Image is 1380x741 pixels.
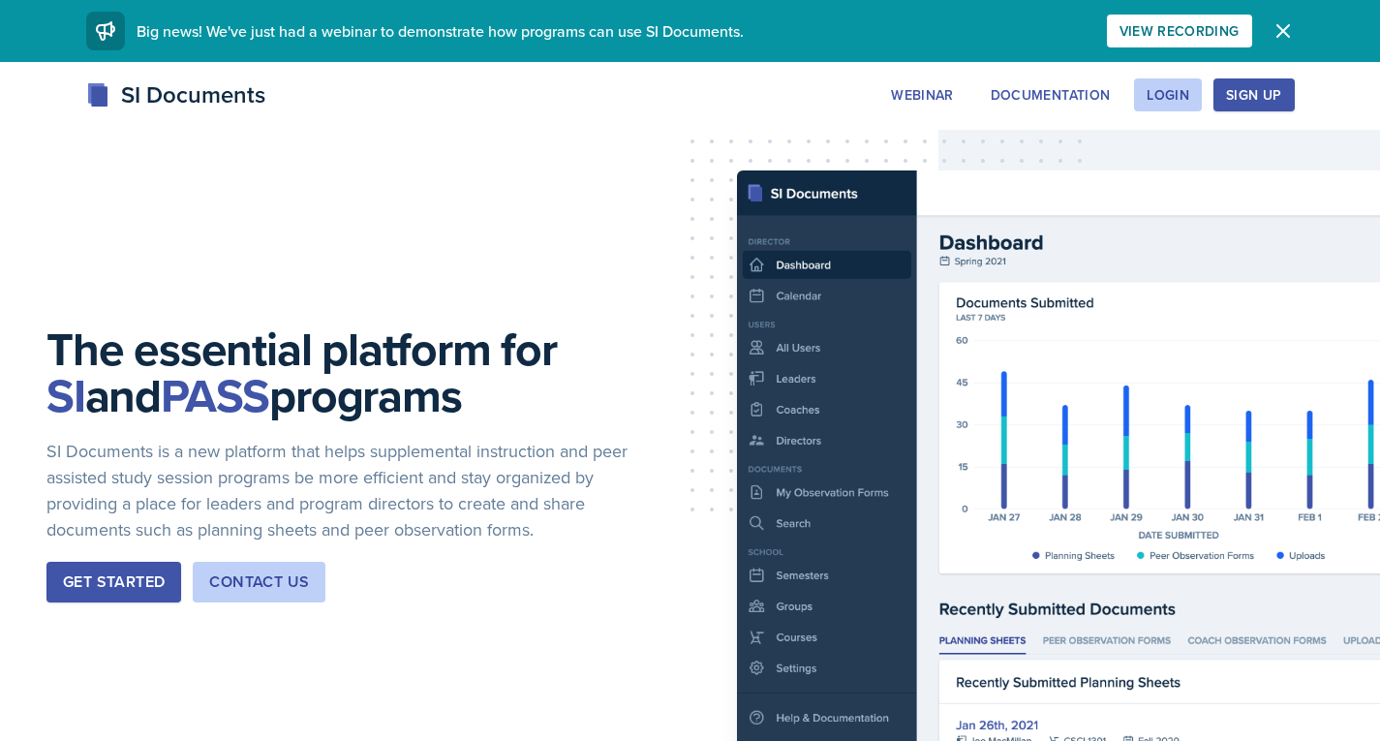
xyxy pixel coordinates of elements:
div: Documentation [991,87,1111,103]
span: Big news! We've just had a webinar to demonstrate how programs can use SI Documents. [137,20,744,42]
div: Webinar [891,87,953,103]
div: Get Started [63,571,165,594]
button: Get Started [46,562,181,602]
button: Login [1134,78,1202,111]
div: Contact Us [209,571,309,594]
div: SI Documents [86,77,265,112]
button: Sign Up [1213,78,1294,111]
div: Login [1147,87,1189,103]
div: Sign Up [1226,87,1281,103]
div: View Recording [1119,23,1240,39]
button: View Recording [1107,15,1252,47]
button: Contact Us [193,562,325,602]
button: Webinar [878,78,966,111]
button: Documentation [978,78,1123,111]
